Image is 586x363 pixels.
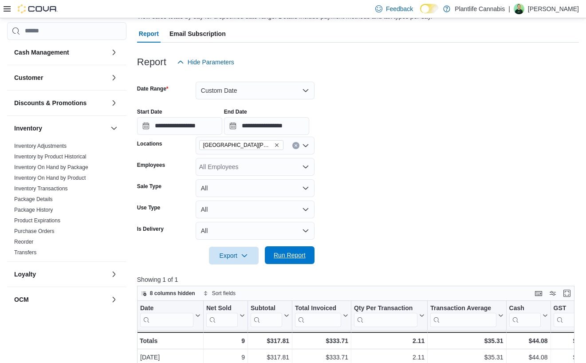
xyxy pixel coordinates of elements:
button: Open list of options [302,163,309,170]
div: 9 [206,335,245,346]
h3: Report [137,57,166,67]
h3: Discounts & Promotions [14,99,87,107]
p: [PERSON_NAME] [528,4,579,14]
div: Qty Per Transaction [354,304,417,327]
button: Display options [547,288,558,299]
div: $317.81 [251,335,289,346]
a: Inventory On Hand by Product [14,175,86,181]
button: Cash Management [109,47,119,58]
span: Inventory On Hand by Product [14,174,86,181]
div: Net Sold [206,304,238,327]
span: Export [214,247,253,264]
button: Export [209,247,259,264]
label: Start Date [137,108,162,115]
span: Email Subscription [169,25,226,43]
div: Total Invoiced [295,304,341,312]
div: Qty Per Transaction [354,304,417,312]
span: Run Report [274,251,306,260]
div: $44.08 [509,352,547,363]
button: Inventory [109,123,119,134]
h3: Customer [14,73,43,82]
span: Inventory Transactions [14,185,68,192]
div: Totals [140,335,201,346]
input: Dark Mode [420,4,439,13]
button: Inventory [14,124,107,133]
a: Inventory Transactions [14,185,68,192]
a: Transfers [14,249,36,256]
button: OCM [109,294,119,305]
div: 9 [206,352,245,363]
div: GST [553,304,585,327]
img: Cova [18,4,58,13]
div: Cash [509,304,540,327]
button: Discounts & Promotions [109,98,119,108]
button: Cash Management [14,48,107,57]
span: Package History [14,206,53,213]
button: Sort fields [200,288,239,299]
h3: Cash Management [14,48,69,57]
span: Sort fields [212,290,236,297]
p: | [508,4,510,14]
div: Total Invoiced [295,304,341,327]
div: $35.31 [430,335,503,346]
span: 8 columns hidden [150,290,195,297]
h3: Inventory [14,124,42,133]
a: Package History [14,207,53,213]
button: Run Report [265,246,315,264]
span: Hide Parameters [188,58,234,67]
button: All [196,201,315,218]
a: Inventory by Product Historical [14,154,87,160]
div: Subtotal [251,304,282,327]
a: Product Expirations [14,217,60,224]
div: Transaction Average [430,304,496,327]
p: Showing 1 of 1 [137,275,579,284]
div: $333.71 [295,335,348,346]
label: Sale Type [137,183,161,190]
button: Customer [14,73,107,82]
label: Is Delivery [137,225,164,233]
a: Inventory On Hand by Package [14,164,88,170]
button: Cash [509,304,547,327]
a: Inventory Adjustments [14,143,67,149]
span: Inventory Adjustments [14,142,67,150]
div: 2.11 [354,335,425,346]
input: Press the down key to open a popover containing a calendar. [224,117,309,135]
p: Plantlife Cannabis [455,4,505,14]
a: Package Details [14,196,53,202]
div: Subtotal [251,304,282,312]
input: Press the down key to open a popover containing a calendar. [137,117,222,135]
div: Cash [509,304,540,312]
span: Package Details [14,196,53,203]
div: $333.71 [295,352,348,363]
div: Brad Christensen [514,4,524,14]
span: St. Albert - Erin Ridge [199,140,283,150]
label: Use Type [137,204,160,211]
div: Transaction Average [430,304,496,312]
button: Date [140,304,201,327]
button: Custom Date [196,82,315,99]
div: $317.81 [251,352,289,363]
span: Report [139,25,159,43]
button: Discounts & Promotions [14,99,107,107]
div: Net Sold [206,304,238,312]
button: Subtotal [251,304,289,327]
div: Inventory [7,141,126,261]
button: Remove St. Albert - Erin Ridge from selection in this group [274,142,279,148]
button: Loyalty [14,270,107,279]
button: All [196,179,315,197]
div: 2.11 [354,352,425,363]
h3: OCM [14,295,29,304]
div: GST [553,304,585,312]
span: Inventory On Hand by Package [14,164,88,171]
button: Hide Parameters [173,53,238,71]
button: Enter fullscreen [562,288,572,299]
button: All [196,222,315,240]
button: Transaction Average [430,304,503,327]
button: Qty Per Transaction [354,304,425,327]
button: Loyalty [109,269,119,280]
span: Feedback [386,4,413,13]
button: Keyboard shortcuts [533,288,544,299]
button: Net Sold [206,304,245,327]
div: Date [140,304,193,327]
